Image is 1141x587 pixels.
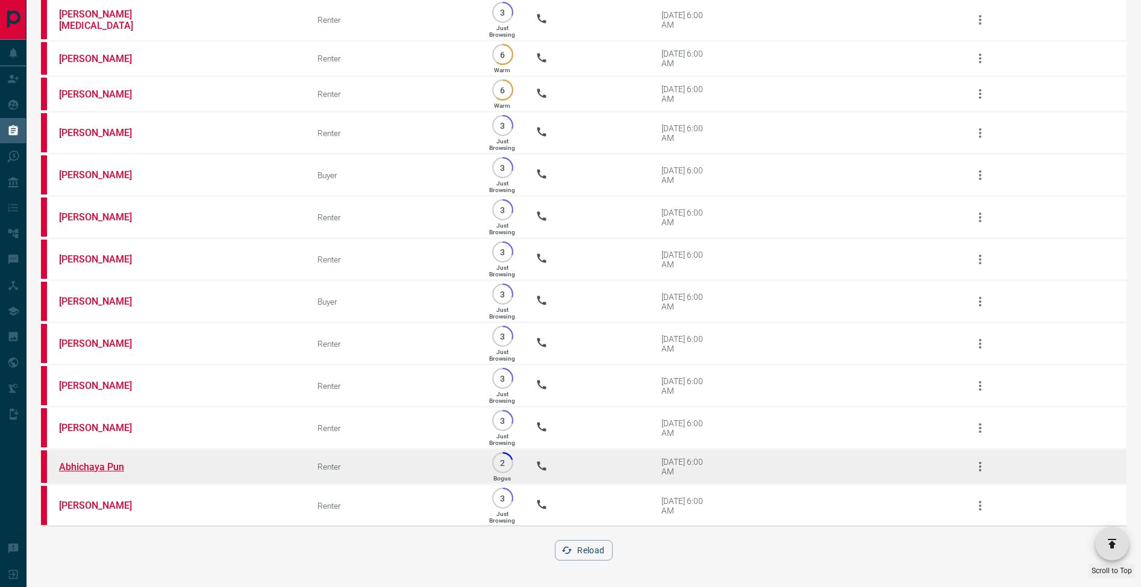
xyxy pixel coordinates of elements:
[661,250,713,269] div: [DATE] 6:00 AM
[41,408,47,447] div: property.ca
[498,50,507,59] p: 6
[498,247,507,256] p: 3
[41,113,47,152] div: property.ca
[59,127,149,138] a: [PERSON_NAME]
[661,208,713,227] div: [DATE] 6:00 AM
[317,255,469,264] div: Renter
[317,170,469,180] div: Buyer
[317,89,469,99] div: Renter
[498,85,507,95] p: 6
[317,213,469,222] div: Renter
[41,450,47,483] div: property.ca
[41,197,47,237] div: property.ca
[59,422,149,433] a: [PERSON_NAME]
[489,264,515,278] p: Just Browsing
[41,486,47,525] div: property.ca
[59,169,149,181] a: [PERSON_NAME]
[489,511,515,524] p: Just Browsing
[489,180,515,193] p: Just Browsing
[59,53,149,64] a: [PERSON_NAME]
[41,366,47,405] div: property.ca
[498,8,507,17] p: 3
[317,297,469,306] div: Buyer
[317,128,469,138] div: Renter
[493,475,511,482] p: Bogus
[489,433,515,446] p: Just Browsing
[498,163,507,172] p: 3
[59,380,149,391] a: [PERSON_NAME]
[661,334,713,353] div: [DATE] 6:00 AM
[498,290,507,299] p: 3
[41,42,47,75] div: property.ca
[489,349,515,362] p: Just Browsing
[661,376,713,396] div: [DATE] 6:00 AM
[41,282,47,321] div: property.ca
[59,253,149,265] a: [PERSON_NAME]
[59,211,149,223] a: [PERSON_NAME]
[317,381,469,391] div: Renter
[59,89,149,100] a: [PERSON_NAME]
[489,25,515,38] p: Just Browsing
[498,416,507,425] p: 3
[317,339,469,349] div: Renter
[317,501,469,511] div: Renter
[59,296,149,307] a: [PERSON_NAME]
[661,10,713,30] div: [DATE] 6:00 AM
[317,15,469,25] div: Renter
[661,49,713,68] div: [DATE] 6:00 AM
[59,500,149,511] a: [PERSON_NAME]
[489,306,515,320] p: Just Browsing
[59,8,149,31] a: [PERSON_NAME][MEDICAL_DATA]
[498,121,507,130] p: 3
[661,123,713,143] div: [DATE] 6:00 AM
[41,324,47,363] div: property.ca
[59,461,149,473] a: Abhichaya Pun
[555,540,612,561] button: Reload
[661,496,713,515] div: [DATE] 6:00 AM
[498,458,507,467] p: 2
[494,67,510,73] p: Warm
[489,222,515,235] p: Just Browsing
[317,462,469,471] div: Renter
[59,338,149,349] a: [PERSON_NAME]
[41,155,47,194] div: property.ca
[317,54,469,63] div: Renter
[489,138,515,151] p: Just Browsing
[661,84,713,104] div: [DATE] 6:00 AM
[41,240,47,279] div: property.ca
[1092,567,1132,575] span: Scroll to Top
[498,374,507,383] p: 3
[41,78,47,110] div: property.ca
[498,332,507,341] p: 3
[498,494,507,503] p: 3
[494,102,510,109] p: Warm
[661,166,713,185] div: [DATE] 6:00 AM
[317,423,469,433] div: Renter
[498,205,507,214] p: 3
[661,292,713,311] div: [DATE] 6:00 AM
[489,391,515,404] p: Just Browsing
[661,457,713,476] div: [DATE] 6:00 AM
[661,418,713,438] div: [DATE] 6:00 AM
